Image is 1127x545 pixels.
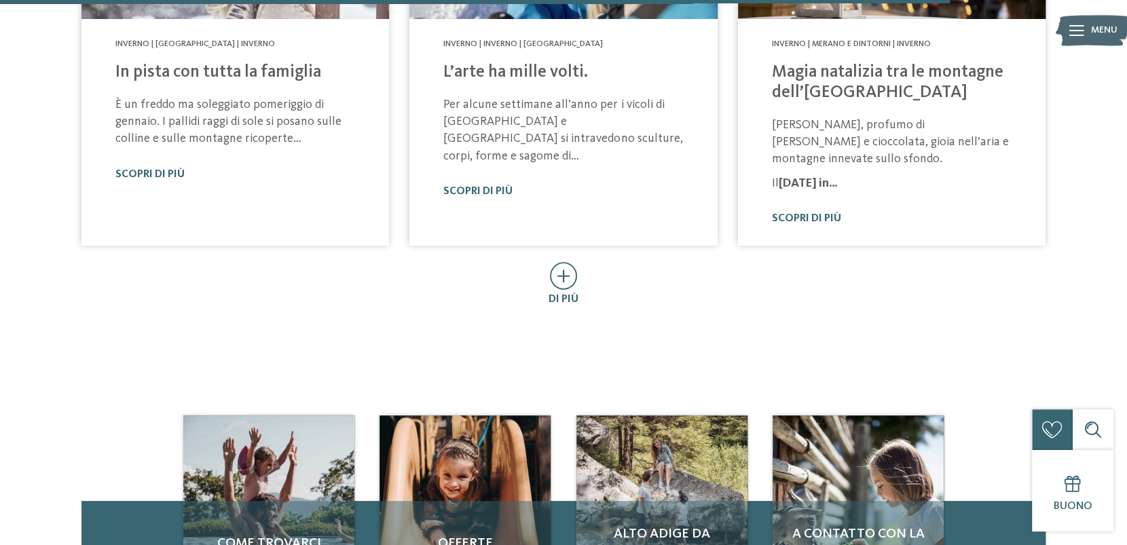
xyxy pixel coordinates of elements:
[772,213,841,224] a: Scopri di più
[779,177,838,189] strong: [DATE] in…
[772,175,1012,192] p: Il
[1032,450,1113,531] a: Buono
[115,64,321,81] a: In pista con tutta la famiglia
[1054,501,1092,512] span: Buono
[115,169,185,180] a: Scopri di più
[115,96,355,148] p: È un freddo ma soleggiato pomeriggio di gennaio. I pallidi raggi di sole si posano sulle colline ...
[549,294,578,305] span: di più
[443,64,588,81] a: L’arte ha mille volti.
[443,186,513,197] a: Scopri di più
[443,40,603,48] span: Inverno | Inverno | [GEOGRAPHIC_DATA]
[443,96,683,165] p: Per alcune settimane all’anno per i vicoli di [GEOGRAPHIC_DATA] e [GEOGRAPHIC_DATA] si intravedon...
[772,117,1012,168] p: [PERSON_NAME], profumo di [PERSON_NAME] e cioccolata, gioia nell’aria e montagne innevate sullo s...
[115,40,275,48] span: Inverno | [GEOGRAPHIC_DATA] | Inverno
[772,40,931,48] span: Inverno | Merano e dintorni | Inverno
[772,64,1003,101] a: Magia natalizia tra le montagne dell’[GEOGRAPHIC_DATA]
